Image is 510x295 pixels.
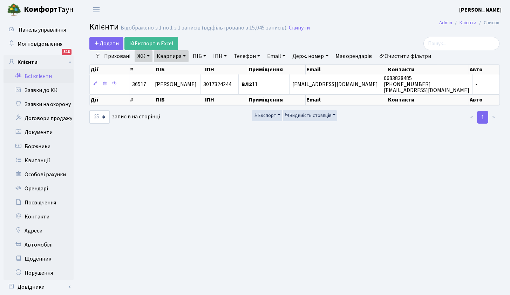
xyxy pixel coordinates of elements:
span: [PERSON_NAME] [155,80,197,88]
th: Email [306,94,387,105]
a: Admin [439,19,452,26]
b: Комфорт [24,4,57,15]
span: Видимість стовпців [285,112,332,119]
span: - [475,80,477,88]
img: logo.png [7,3,21,17]
span: Таун [24,4,74,16]
a: ПІБ [190,50,209,62]
a: 1 [477,111,488,124]
span: 11 [242,80,258,88]
a: Щоденник [4,252,74,266]
span: Додати [94,40,119,47]
th: # [129,65,155,74]
a: Телефон [231,50,263,62]
a: Посвідчення [4,196,74,210]
a: Квитанції [4,153,74,168]
a: Додати [89,37,123,50]
li: Список [476,19,499,27]
a: Орендарі [4,182,74,196]
th: Авто [469,94,499,105]
button: Переключити навігацію [88,4,105,15]
a: Держ. номер [290,50,331,62]
a: Довідники [4,280,74,294]
span: Панель управління [19,26,66,34]
a: Заявки на охорону [4,97,74,111]
a: Всі клієнти [4,69,74,83]
a: Панель управління [4,23,74,37]
span: 3017324244 [203,80,231,88]
a: Автомобілі [4,238,74,252]
th: Приміщення [248,65,306,74]
th: # [129,94,155,105]
span: Клієнти [89,21,119,33]
a: Клієнти [460,19,476,26]
th: ПІБ [155,94,204,105]
a: Боржники [4,139,74,153]
th: Дії [90,94,129,105]
input: Пошук... [423,37,499,50]
th: Авто [469,65,499,74]
th: ІПН [204,65,248,74]
th: Email [306,65,387,74]
a: Приховані [101,50,133,62]
th: Приміщення [248,94,306,105]
b: ВЛ2 [242,80,252,88]
a: Квартира [154,50,189,62]
a: ІПН [210,50,230,62]
a: Адреси [4,224,74,238]
th: Контакти [387,94,469,105]
div: Відображено з 1 по 1 з 1 записів (відфільтровано з 15,045 записів). [121,25,287,31]
a: Порушення [4,266,74,280]
span: [EMAIL_ADDRESS][DOMAIN_NAME] [292,80,378,88]
a: Клієнти [4,55,74,69]
a: ЖК [135,50,152,62]
a: Документи [4,125,74,139]
a: Має орендарів [333,50,375,62]
a: Очистити фільтри [376,50,434,62]
button: Видимість стовпців [283,110,338,121]
button: Експорт [252,110,282,121]
span: 36517 [132,80,146,88]
th: Контакти [387,65,469,74]
span: Мої повідомлення [18,40,62,48]
a: Договори продажу [4,111,74,125]
a: Скинути [289,25,310,31]
a: Експорт в Excel [124,37,178,50]
a: Контакти [4,210,74,224]
a: Email [264,50,288,62]
th: Дії [90,65,129,74]
nav: breadcrumb [429,15,510,30]
span: Експорт [253,112,276,119]
div: 318 [62,49,72,55]
a: Особові рахунки [4,168,74,182]
th: ПІБ [155,65,204,74]
select: записів на сторінці [89,110,110,124]
a: Заявки до КК [4,83,74,97]
span: 0683838485 [PHONE_NUMBER] [EMAIL_ADDRESS][DOMAIN_NAME] [384,74,469,94]
label: записів на сторінці [89,110,160,124]
a: [PERSON_NAME] [459,6,502,14]
th: ІПН [204,94,248,105]
a: Мої повідомлення318 [4,37,74,51]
